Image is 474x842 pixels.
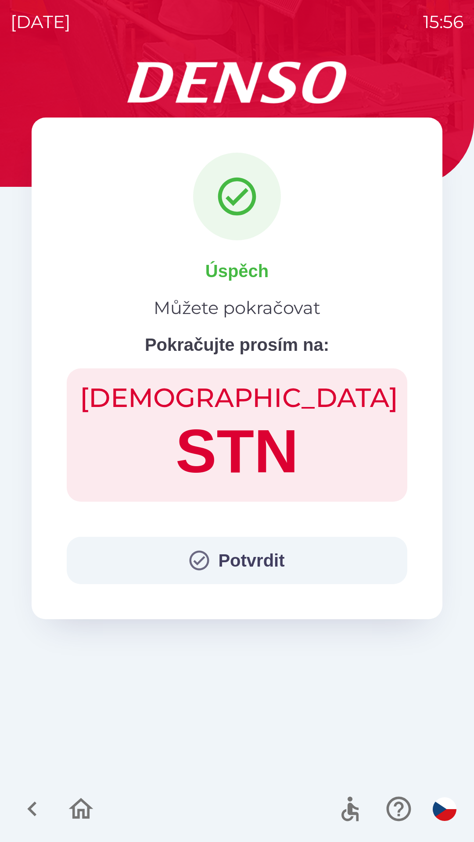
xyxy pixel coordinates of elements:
img: Logo [32,61,442,103]
p: [DATE] [11,9,71,35]
button: Potvrdit [67,537,407,584]
h2: [DEMOGRAPHIC_DATA] [80,382,394,414]
p: Úspěch [205,258,269,284]
p: Pokračujte prosím na: [145,332,329,358]
h1: STN [80,414,394,489]
img: cs flag [433,797,456,821]
p: Můžete pokračovat [154,295,320,321]
p: 15:56 [423,9,463,35]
